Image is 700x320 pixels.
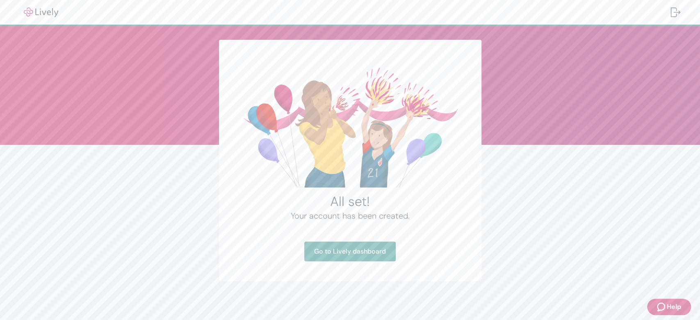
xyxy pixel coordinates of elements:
[304,242,396,261] a: Go to Lively dashboard
[667,302,681,312] span: Help
[657,302,667,312] svg: Zendesk support icon
[239,210,462,222] h4: Your account has been created.
[664,2,687,22] button: Log out
[239,193,462,210] h2: All set!
[18,7,64,17] img: Lively
[647,299,691,315] button: Zendesk support iconHelp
